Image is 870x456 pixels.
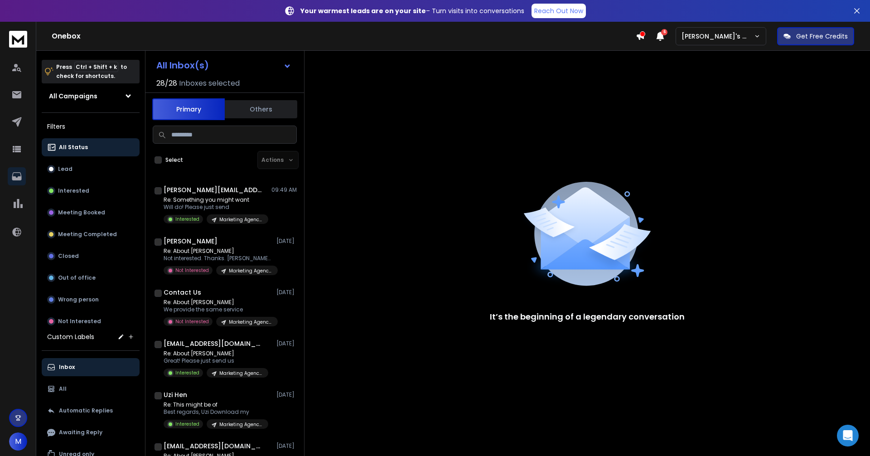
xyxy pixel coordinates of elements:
[58,187,89,194] p: Interested
[42,312,140,330] button: Not Interested
[42,291,140,309] button: Wrong person
[164,357,268,364] p: Great! Please just send us
[532,4,586,18] a: Reach Out Now
[229,319,272,325] p: Marketing Agencies // D7 Rich Cities v03 (Free Sample)
[164,390,187,399] h1: Uzi Hen
[42,120,140,133] h3: Filters
[225,99,297,119] button: Others
[74,62,118,72] span: Ctrl + Shift + k
[219,421,263,428] p: Marketing Agencies // D7 Rich Cities (Free campaign)
[58,209,105,216] p: Meeting Booked
[271,186,297,194] p: 09:49 AM
[300,6,426,15] strong: Your warmest leads are on your site
[165,156,183,164] label: Select
[175,421,199,427] p: Interested
[47,332,94,341] h3: Custom Labels
[42,182,140,200] button: Interested
[156,61,209,70] h1: All Inbox(s)
[164,288,201,297] h1: Contact Us
[164,255,272,262] p: Not interested. Thanks. [PERSON_NAME] Sent from
[276,289,297,296] p: [DATE]
[796,32,848,41] p: Get Free Credits
[534,6,583,15] p: Reach Out Now
[179,78,240,89] h3: Inboxes selected
[58,165,72,173] p: Lead
[56,63,127,81] p: Press to check for shortcuts.
[175,318,209,325] p: Not Interested
[837,425,859,446] div: Open Intercom Messenger
[156,78,177,89] span: 28 / 28
[229,267,272,274] p: Marketing Agencies // D7 Rich Cities v03 (Free Sample)
[219,370,263,377] p: Marketing Agencies // D7 Rich Cities v03 (Free Sample)
[42,247,140,265] button: Closed
[276,391,297,398] p: [DATE]
[164,299,272,306] p: Re: About [PERSON_NAME]
[59,385,67,393] p: All
[164,401,268,408] p: Re: This might be of
[276,340,297,347] p: [DATE]
[58,231,117,238] p: Meeting Completed
[42,225,140,243] button: Meeting Completed
[58,252,79,260] p: Closed
[276,442,297,450] p: [DATE]
[59,144,88,151] p: All Status
[681,32,754,41] p: [PERSON_NAME]'s Workspace
[490,310,685,323] p: It’s the beginning of a legendary conversation
[300,6,524,15] p: – Turn visits into conversations
[164,441,263,451] h1: [EMAIL_ADDRESS][DOMAIN_NAME]
[276,238,297,245] p: [DATE]
[42,402,140,420] button: Automatic Replies
[661,29,667,35] span: 6
[59,407,113,414] p: Automatic Replies
[42,138,140,156] button: All Status
[164,185,263,194] h1: [PERSON_NAME][EMAIL_ADDRESS][DOMAIN_NAME]
[164,196,268,204] p: Re: Something you might want
[42,87,140,105] button: All Campaigns
[9,31,27,48] img: logo
[42,380,140,398] button: All
[9,432,27,451] button: M
[175,369,199,376] p: Interested
[59,429,102,436] p: Awaiting Reply
[42,423,140,441] button: Awaiting Reply
[58,274,96,281] p: Out of office
[164,237,217,246] h1: [PERSON_NAME]
[42,204,140,222] button: Meeting Booked
[175,216,199,223] p: Interested
[164,350,268,357] p: Re: About [PERSON_NAME]
[219,216,263,223] p: Marketing Agencies // D7 Rich Cities (Free campaign)
[164,204,268,211] p: Will do! Please just send
[152,98,225,120] button: Primary
[777,27,854,45] button: Get Free Credits
[164,247,272,255] p: Re: About [PERSON_NAME]
[42,358,140,376] button: Inbox
[49,92,97,101] h1: All Campaigns
[149,56,299,74] button: All Inbox(s)
[42,269,140,287] button: Out of office
[52,31,636,42] h1: Onebox
[164,339,263,348] h1: [EMAIL_ADDRESS][DOMAIN_NAME]
[175,267,209,274] p: Not Interested
[42,160,140,178] button: Lead
[58,318,101,325] p: Not Interested
[164,306,272,313] p: We provide the same service
[59,364,75,371] p: Inbox
[58,296,99,303] p: Wrong person
[164,408,268,416] p: Best regards, Uzi Download my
